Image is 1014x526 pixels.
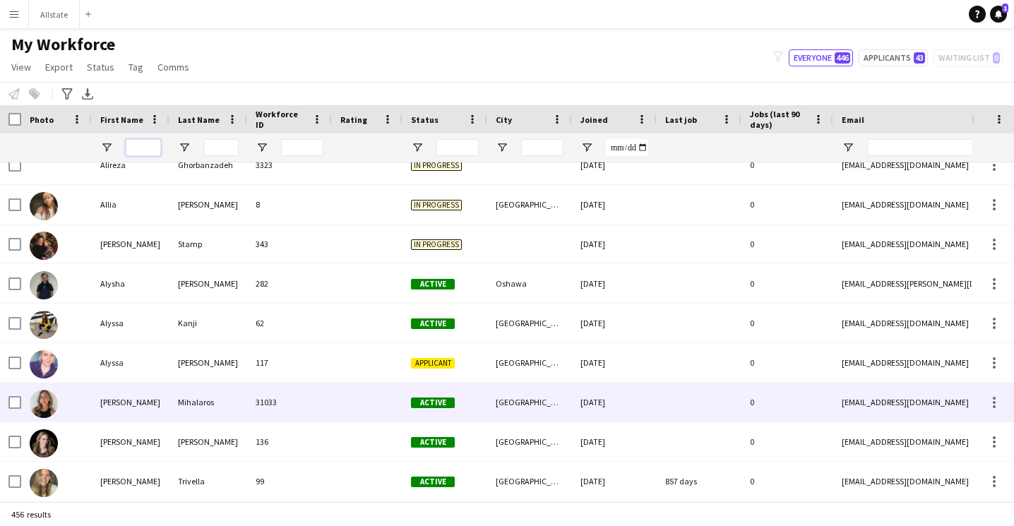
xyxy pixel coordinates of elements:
span: Tag [129,61,143,73]
button: Allstate [29,1,80,28]
span: Active [411,279,455,289]
div: 31033 [247,383,332,422]
div: [DATE] [572,422,657,461]
input: Workforce ID Filter Input [281,139,323,156]
div: 0 [741,304,833,342]
div: 136 [247,422,332,461]
app-action-btn: Export XLSX [79,85,96,102]
input: Last Name Filter Input [203,139,239,156]
span: In progress [411,239,462,250]
span: Export [45,61,73,73]
span: City [496,114,512,125]
img: Alyssa Mainwood [30,350,58,378]
span: Applicant [411,358,455,369]
button: Open Filter Menu [411,141,424,154]
span: 446 [835,52,850,64]
div: [DATE] [572,304,657,342]
div: [PERSON_NAME] [92,462,169,501]
app-action-btn: Advanced filters [59,85,76,102]
a: Status [81,58,120,76]
span: Email [842,114,864,125]
div: Trivella [169,462,247,501]
div: Oshawa [487,264,572,303]
img: Alyssa Kanji [30,311,58,339]
div: Ghorbanzadeh [169,145,247,184]
a: Export [40,58,78,76]
div: 343 [247,225,332,263]
div: 0 [741,343,833,382]
div: Alyssa [92,304,169,342]
div: 857 days [657,462,741,501]
span: Active [411,477,455,487]
span: My Workforce [11,34,115,55]
button: Open Filter Menu [842,141,854,154]
span: Rating [340,114,367,125]
div: 0 [741,185,833,224]
div: [PERSON_NAME] [92,225,169,263]
input: Status Filter Input [436,139,479,156]
div: [PERSON_NAME] [169,343,247,382]
button: Open Filter Menu [496,141,508,154]
div: 0 [741,145,833,184]
span: Photo [30,114,54,125]
img: Amanda Morrison [30,429,58,458]
div: [DATE] [572,462,657,501]
div: 8 [247,185,332,224]
div: Stamp [169,225,247,263]
button: Everyone446 [789,49,853,66]
div: 99 [247,462,332,501]
div: [DATE] [572,185,657,224]
div: [GEOGRAPHIC_DATA] [487,462,572,501]
span: In progress [411,200,462,210]
div: 117 [247,343,332,382]
button: Open Filter Menu [100,141,113,154]
div: [GEOGRAPHIC_DATA] [487,185,572,224]
input: First Name Filter Input [126,139,161,156]
div: [PERSON_NAME] [169,422,247,461]
span: Status [411,114,439,125]
span: Active [411,318,455,329]
div: [GEOGRAPHIC_DATA] [487,304,572,342]
div: [DATE] [572,145,657,184]
span: 43 [914,52,925,64]
div: [PERSON_NAME] [169,185,247,224]
div: [DATE] [572,383,657,422]
div: 0 [741,383,833,422]
img: Amanda Mihalaros [30,390,58,418]
a: Comms [152,58,195,76]
a: 1 [990,6,1007,23]
span: Active [411,437,455,448]
img: Allison Stamp [30,232,58,260]
div: Kanji [169,304,247,342]
div: 3323 [247,145,332,184]
img: Alysha Kowlessar [30,271,58,299]
div: 0 [741,225,833,263]
div: 62 [247,304,332,342]
div: 0 [741,422,833,461]
div: [PERSON_NAME] [169,264,247,303]
span: Jobs (last 90 days) [750,109,808,130]
button: Open Filter Menu [178,141,191,154]
div: [GEOGRAPHIC_DATA] [487,343,572,382]
a: Tag [123,58,149,76]
button: Applicants43 [859,49,928,66]
span: First Name [100,114,143,125]
div: [DATE] [572,225,657,263]
div: Alysha [92,264,169,303]
span: 1 [1002,4,1008,13]
div: [DATE] [572,343,657,382]
span: View [11,61,31,73]
span: Comms [157,61,189,73]
img: Allia Wallace [30,192,58,220]
input: Joined Filter Input [606,139,648,156]
div: Alireza [92,145,169,184]
span: Active [411,398,455,408]
div: [GEOGRAPHIC_DATA] [487,422,572,461]
span: Last Name [178,114,220,125]
div: Allia [92,185,169,224]
button: Open Filter Menu [256,141,268,154]
div: [GEOGRAPHIC_DATA] [487,383,572,422]
div: [DATE] [572,264,657,303]
div: 0 [741,264,833,303]
div: [PERSON_NAME] [92,422,169,461]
